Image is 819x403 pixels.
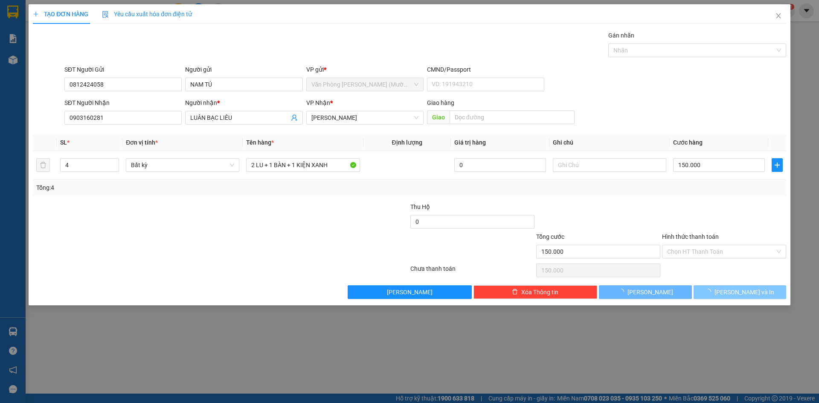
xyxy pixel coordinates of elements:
[772,162,782,168] span: plus
[102,11,109,18] img: icon
[392,139,422,146] span: Định lượng
[767,4,790,28] button: Close
[131,159,234,171] span: Bất kỳ
[772,158,783,172] button: plus
[454,158,546,172] input: 0
[410,203,430,210] span: Thu Hộ
[450,110,575,124] input: Dọc đường
[473,285,598,299] button: deleteXóa Thông tin
[311,78,418,91] span: Văn Phòng Trần Phú (Mường Thanh)
[60,139,67,146] span: SL
[33,11,88,17] span: TẠO ĐƠN HÀNG
[64,65,182,74] div: SĐT Người Gửi
[126,139,158,146] span: Đơn vị tính
[608,32,634,39] label: Gán nhãn
[427,110,450,124] span: Giao
[618,289,627,295] span: loading
[306,99,330,106] span: VP Nhận
[427,99,454,106] span: Giao hàng
[427,65,544,74] div: CMND/Passport
[306,65,424,74] div: VP gửi
[185,98,302,107] div: Người nhận
[246,158,360,172] input: VD: Bàn, Ghế
[662,233,719,240] label: Hình thức thanh toán
[705,289,714,295] span: loading
[33,11,39,17] span: plus
[36,158,50,172] button: delete
[775,12,782,19] span: close
[185,65,302,74] div: Người gửi
[311,111,418,124] span: Phạm Ngũ Lão
[553,158,666,172] input: Ghi Chú
[549,134,670,151] th: Ghi chú
[64,98,182,107] div: SĐT Người Nhận
[102,11,192,17] span: Yêu cầu xuất hóa đơn điện tử
[521,287,558,297] span: Xóa Thông tin
[454,139,486,146] span: Giá trị hàng
[627,287,673,297] span: [PERSON_NAME]
[536,233,564,240] span: Tổng cước
[714,287,774,297] span: [PERSON_NAME] và In
[599,285,691,299] button: [PERSON_NAME]
[694,285,786,299] button: [PERSON_NAME] và In
[512,289,518,296] span: delete
[387,287,433,297] span: [PERSON_NAME]
[673,139,703,146] span: Cước hàng
[291,114,298,121] span: user-add
[348,285,472,299] button: [PERSON_NAME]
[409,264,535,279] div: Chưa thanh toán
[36,183,316,192] div: Tổng: 4
[246,139,274,146] span: Tên hàng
